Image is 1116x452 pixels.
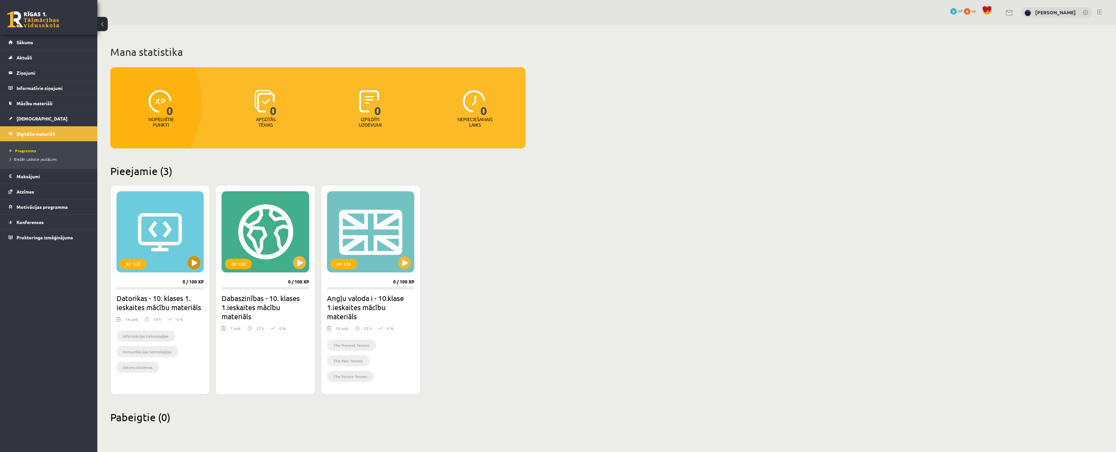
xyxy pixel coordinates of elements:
[480,90,487,117] span: 0
[457,117,492,128] p: Nepieciešamais laiks
[8,184,89,199] a: Atzīmes
[17,55,32,60] span: Aktuāli
[125,316,138,326] div: 14 uzd.
[336,325,349,335] div: 14 uzd.
[253,117,278,128] p: Apgūtās tēmas
[10,156,91,162] a: Biežāk uzdotie jautājumi
[8,126,89,141] a: Digitālie materiāli
[17,65,89,80] legend: Ziņojumi
[7,11,59,28] a: Rīgas 1. Tālmācības vidusskola
[176,316,183,322] p: 0 %
[8,199,89,214] a: Motivācijas programma
[10,157,57,162] span: Biežāk uzdotie jautājumi
[254,90,275,113] img: icon-learned-topics-4a711ccc23c960034f471b6e78daf4a3bad4a20eaf4de84257b87e66633f6470.svg
[8,169,89,184] a: Maksājumi
[120,259,147,269] div: XP 100
[166,90,173,117] span: 0
[17,116,67,121] span: [DEMOGRAPHIC_DATA]
[149,90,171,113] img: icon-xp-0682a9bc20223a9ccc6f5883a126b849a74cddfe5390d2b41b4391c66f2066e7.svg
[1035,9,1076,16] a: [PERSON_NAME]
[964,8,979,13] a: 0 xp
[110,45,526,58] h1: Mana statistika
[327,294,414,321] h2: Angļu valoda i - 10.klase 1.ieskaites mācību materiāls
[374,90,381,117] span: 0
[8,35,89,50] a: Sākums
[10,148,91,154] a: Programma
[964,8,970,15] span: 0
[958,8,963,13] span: mP
[110,165,526,177] h2: Pieejamie (3)
[17,131,55,137] span: Digitālie materiāli
[950,8,963,13] a: 9 mP
[8,65,89,80] a: Ziņojumi
[330,259,357,269] div: XP 100
[8,215,89,230] a: Konferences
[387,325,394,331] p: 0 %
[17,39,33,45] span: Sākums
[17,189,34,195] span: Atzīmes
[8,81,89,95] a: Informatīvie ziņojumi
[256,325,264,331] p: 27 h
[971,8,976,13] span: xp
[950,8,957,15] span: 9
[1025,10,1031,16] img: Nikolass Karpjuks
[327,340,376,351] li: The Present Tenses
[110,411,526,423] h2: Pabeigtie (0)
[116,294,204,312] h2: Datorikas - 10. klases 1. ieskaites mācību materiāls
[364,325,372,331] p: 23 h
[116,346,178,357] li: komunikācijas tehnoloģijas
[17,219,44,225] span: Konferences
[8,111,89,126] a: [DEMOGRAPHIC_DATA]
[17,234,73,240] span: Proktoringa izmēģinājums
[327,371,374,382] li: The Future Tenses
[8,230,89,245] a: Proktoringa izmēģinājums
[148,117,174,128] p: Nopelnītie punkti
[270,90,277,117] span: 0
[225,259,252,269] div: XP 100
[17,100,53,106] span: Mācību materiāli
[327,355,370,366] li: The Past Tenses
[463,90,485,113] img: icon-clock-7be60019b62300814b6bd22b8e044499b485619524d84068768e800edab66f18.svg
[358,117,383,128] p: Izpildīti uzdevumi
[359,90,379,113] img: icon-completed-tasks-ad58ae20a441b2904462921112bc710f1caf180af7a3daa7317a5a94f2d26646.svg
[222,294,309,321] h2: Dabaszinības - 10. klases 1.ieskaites mācību materiāls
[17,204,68,210] span: Motivācijas programma
[8,50,89,65] a: Aktuāli
[116,362,159,373] li: datoru sistēmas
[17,169,89,184] legend: Maksājumi
[10,148,36,153] span: Programma
[153,316,161,322] p: 18 h
[279,325,286,331] p: 0 %
[230,325,241,335] div: 7 uzd.
[8,96,89,111] a: Mācību materiāli
[17,81,89,95] legend: Informatīvie ziņojumi
[116,331,175,342] li: informācijas tehnoloģijas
